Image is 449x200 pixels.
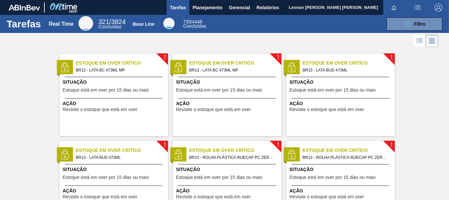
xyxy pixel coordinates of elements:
[183,19,202,24] span: / 4448
[76,154,163,161] span: BR13 - LATA BUD 473ML
[176,194,251,199] span: Revisite o estoque que está em over
[63,88,149,93] span: Estoque está em over por 15 dias ou mais
[290,166,393,173] span: Situação
[387,17,442,31] button: Filtro
[98,18,126,25] span: / 3824
[189,67,276,74] span: BR13 - LATA BC 473ML MP
[164,55,166,60] span: !
[183,19,191,24] span: 735
[176,88,262,93] span: Estoque está em over por 15 dias ou mais
[383,3,404,12] button: Notificações
[183,20,206,28] div: Base Line
[63,166,166,173] span: Situação
[63,187,166,194] span: Ação
[173,150,183,159] img: status
[390,142,392,147] span: !
[277,55,279,60] span: !
[63,107,137,112] span: Revisite o estoque que está em over
[426,35,438,47] div: Visão em Cards
[290,175,376,180] span: Estoque está em over por 15 dias ou mais
[193,4,223,12] span: Planejamento
[435,4,442,12] img: Logout
[290,88,376,93] span: Estoque está em over por 15 dias ou mais
[183,23,206,29] span: Concluídas
[60,62,70,72] img: status
[98,19,126,29] div: Real Time
[63,100,166,107] span: Ação
[176,175,262,180] span: Estoque está em over por 15 dias ou mais
[173,62,183,72] img: status
[303,60,395,67] span: Estoque em Over Crítico
[414,35,426,47] div: Visão em Lista
[79,16,93,31] div: Real Time
[176,166,280,173] span: Situação
[414,4,421,12] img: userActions
[189,147,281,154] span: Estoque em Over Crítico
[290,100,393,107] span: Ação
[189,154,276,161] span: BR13 - ROLHA PLÁSTICA INJECAP PC ZERO SHORT
[176,107,251,112] span: Revisite o estoque que está em over
[290,194,364,199] span: Revisite o estoque que está em over
[163,18,175,29] div: Base Line
[49,21,73,27] div: Real Time
[7,20,41,28] h1: Tarefas
[60,150,70,159] img: status
[9,5,40,11] img: TNhmsLtSVTkK8tSr43FrP2fwEKptu5GPRR3wAAAABJRU5ErkJggg==
[76,60,168,67] span: Estoque em Over Crítico
[170,4,186,12] span: Tarefas
[176,79,280,86] span: Situação
[176,100,280,107] span: Ação
[290,107,364,112] span: Revisite o estoque que está em over
[133,21,154,27] div: Base Line
[63,175,149,180] span: Estoque está em over por 15 dias ou mais
[98,18,109,25] span: 321
[164,142,166,147] span: !
[414,21,426,27] span: Filtro
[76,67,163,74] span: BR13 - LATA BC 473ML MP
[98,24,121,29] span: Concluídas
[229,4,250,12] span: Gerencial
[277,142,279,147] span: !
[303,147,395,154] span: Estoque em Over Crítico
[287,62,296,72] img: status
[290,79,393,86] span: Situação
[390,55,392,60] span: !
[257,4,279,12] span: Relatórios
[303,67,390,74] span: BR13 - LATA BUD 473ML
[176,187,280,194] span: Ação
[303,154,390,161] span: BR13 - ROLHA PLÁSTICA INJECAP PC ZERO SHORT
[76,147,168,154] span: Estoque em Over Crítico
[287,150,296,159] img: status
[189,60,281,67] span: Estoque em Over Crítico
[63,194,137,199] span: Revisite o estoque que está em over
[63,79,166,86] span: Situação
[290,187,393,194] span: Ação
